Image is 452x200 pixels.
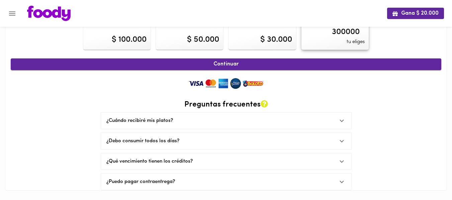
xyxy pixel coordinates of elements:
div: ¿Cuándo recibiré mis platos? [106,117,334,124]
h2: Preguntas frecuentes [101,100,352,109]
button: Continuar [11,58,441,70]
iframe: Messagebird Livechat Widget [413,161,445,193]
span: tu eliges [347,38,365,45]
button: Gana $ 20.000 [387,8,444,19]
div: ¿Debo consumir todos los días? [106,138,334,145]
img: logo.png [27,6,71,21]
div: ¿Puedo pagar contraentrega? [106,178,334,185]
span: Continuar [18,61,434,67]
span: Gana $ 20.000 [392,10,439,17]
div: ¿Puedo pagar contraentrega? [101,174,351,190]
img: medios-de-pago.png [186,77,266,90]
div: ¿Debo consumir todos los días? [101,133,351,149]
div: $ 50.000 [187,34,219,45]
div: $ 30.000 [260,34,292,45]
button: Menu [4,5,20,22]
div: ¿Cuándo recibiré mis platos? [101,113,351,129]
div: $ 100.000 [112,34,147,45]
div: ¿Qué vencimiento tienen los créditos? [101,153,351,170]
input: $ 0 [305,27,365,37]
div: ¿Qué vencimiento tienen los créditos? [106,158,334,165]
